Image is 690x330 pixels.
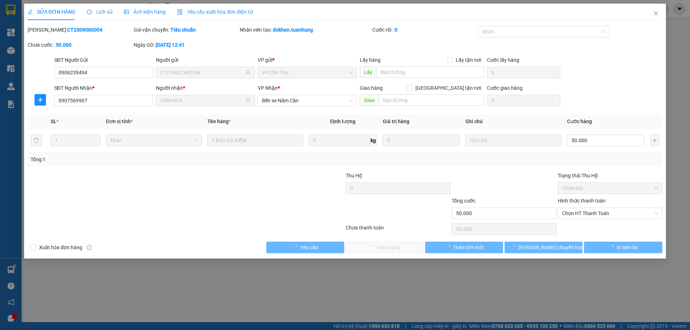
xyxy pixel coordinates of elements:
span: loading [293,245,300,250]
input: Ghi Chú [466,135,561,146]
b: CT2509080004 [67,27,102,33]
span: Chưa thu [562,183,658,194]
b: 50.000 [56,42,72,48]
button: delete [31,135,42,146]
input: Cước giao hàng [487,95,560,106]
button: Close [646,4,666,24]
span: [PERSON_NAME] chuyển hoàn [518,243,586,251]
button: Thêm ĐH mới [425,242,503,253]
li: 85 [PERSON_NAME] [3,16,137,25]
div: SĐT Người Nhận [54,84,153,92]
b: dokhen.tuanhung [273,27,313,33]
span: VP Nhận [258,85,278,91]
span: user [246,98,251,103]
button: plus [650,135,659,146]
label: Hình thức thanh toán [558,198,606,204]
span: Thu Hộ [346,173,362,178]
span: Cước hàng [567,118,592,124]
span: loading [609,245,617,250]
button: Yêu cầu [266,242,344,253]
input: 0 [383,135,460,146]
span: user [246,70,251,75]
div: VP gửi [258,56,357,64]
label: Cước giao hàng [487,85,523,91]
div: Chưa cước : [28,41,132,49]
input: Cước lấy hàng [487,67,560,78]
div: [PERSON_NAME]: [28,26,132,34]
span: Thêm ĐH mới [453,243,483,251]
b: [DATE] 12:41 [156,42,185,48]
span: kg [370,135,377,146]
input: VD: Bàn, Ghế [207,135,303,146]
div: Tổng: 1 [31,155,266,163]
span: loading [510,245,518,250]
span: [GEOGRAPHIC_DATA] tận nơi [413,84,484,92]
span: Lấy [360,66,376,78]
span: Khác [110,135,197,146]
span: SỬA ĐƠN HÀNG [28,9,75,15]
span: Chọn HT Thanh Toán [562,208,658,219]
span: environment [41,17,47,23]
div: Người nhận [156,84,255,92]
span: Tổng cước [452,198,475,204]
span: Ảnh kiện hàng [124,9,166,15]
span: Lấy tận nơi [453,56,484,64]
div: Ngày GD: [134,41,238,49]
input: Dọc đường [379,94,484,106]
div: Trạng thái Thu Hộ [558,172,662,180]
span: Giao hàng [360,85,383,91]
span: In biên lai [617,243,638,251]
span: Yêu cầu [300,243,318,251]
span: Giao [360,94,379,106]
span: edit [28,9,33,14]
span: Đơn vị tính [106,118,133,124]
b: Tiêu chuẩn [170,27,196,33]
span: Lịch sử [87,9,112,15]
span: Xuất hóa đơn hàng [36,243,85,251]
span: Tên hàng [207,118,231,124]
label: Cước lấy hàng [487,57,519,63]
input: Tên người gửi [160,69,244,76]
span: Yêu cầu xuất hóa đơn điện tử [177,9,253,15]
b: [PERSON_NAME] [41,5,102,14]
li: 02839.63.63.63 [3,25,137,34]
div: Người gửi [156,56,255,64]
span: phone [41,26,47,32]
input: Dọc đường [376,66,484,78]
span: VP Cần Thơ [262,67,353,78]
span: close [653,10,659,16]
div: Cước rồi : [372,26,477,34]
input: Tên người nhận [160,97,244,104]
span: Giá trị hàng [383,118,409,124]
div: Chưa thanh toán [345,224,451,236]
button: In biên lai [584,242,662,253]
span: picture [124,9,129,14]
button: plus [34,94,46,106]
span: loading [445,245,453,250]
span: Lấy hàng [360,57,381,63]
span: clock-circle [87,9,92,14]
span: plus [35,97,46,103]
b: 0 [395,27,397,33]
th: Ghi chú [463,115,564,129]
span: Bến xe Năm Căn [262,95,353,106]
span: SL [51,118,56,124]
button: [PERSON_NAME] chuyển hoàn [505,242,583,253]
div: SĐT Người Gửi [54,56,153,64]
button: Giao hàng [346,242,424,253]
div: Gói vận chuyển: [134,26,238,34]
span: info-circle [87,245,92,250]
b: GỬI : Bến xe Năm Căn [3,45,101,57]
span: Định lượng [330,118,356,124]
img: icon [177,9,183,15]
div: Nhân viên tạo: [240,26,371,34]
